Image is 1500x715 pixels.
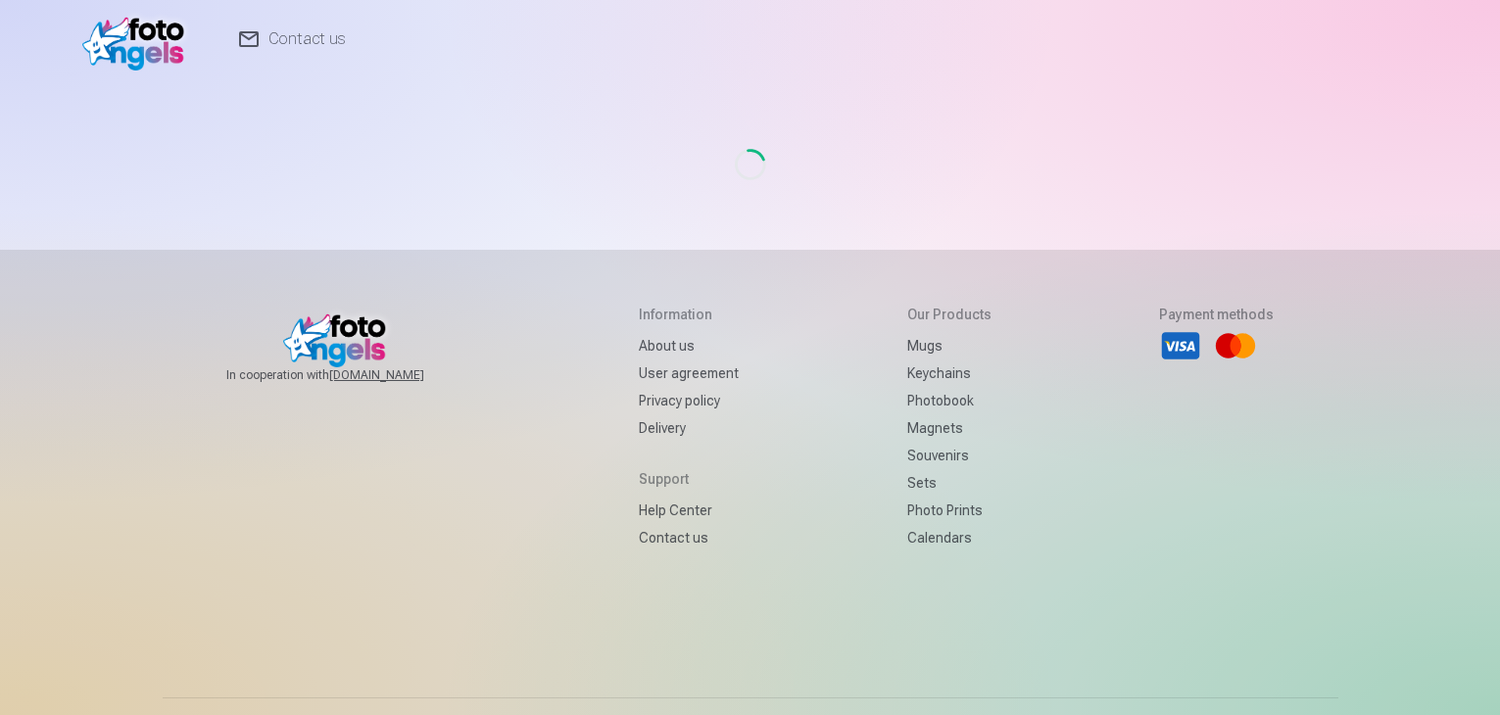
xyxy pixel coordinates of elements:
[907,332,992,359] a: Mugs
[639,524,739,551] a: Contact us
[907,497,992,524] a: Photo prints
[1159,324,1202,367] li: Visa
[907,387,992,414] a: Photobook
[639,497,739,524] a: Help Center
[907,305,992,324] h5: Our products
[907,524,992,551] a: Calendars
[1214,324,1257,367] li: Mastercard
[329,367,471,383] a: [DOMAIN_NAME]
[82,8,195,71] img: /fa1
[907,414,992,442] a: Magnets
[639,305,739,324] h5: Information
[1159,305,1274,324] h5: Payment methods
[639,414,739,442] a: Delivery
[639,332,739,359] a: About us
[639,387,739,414] a: Privacy policy
[639,359,739,387] a: User agreement
[639,469,739,489] h5: Support
[907,442,992,469] a: Souvenirs
[226,367,471,383] span: In cooperation with
[907,469,992,497] a: Sets
[907,359,992,387] a: Keychains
